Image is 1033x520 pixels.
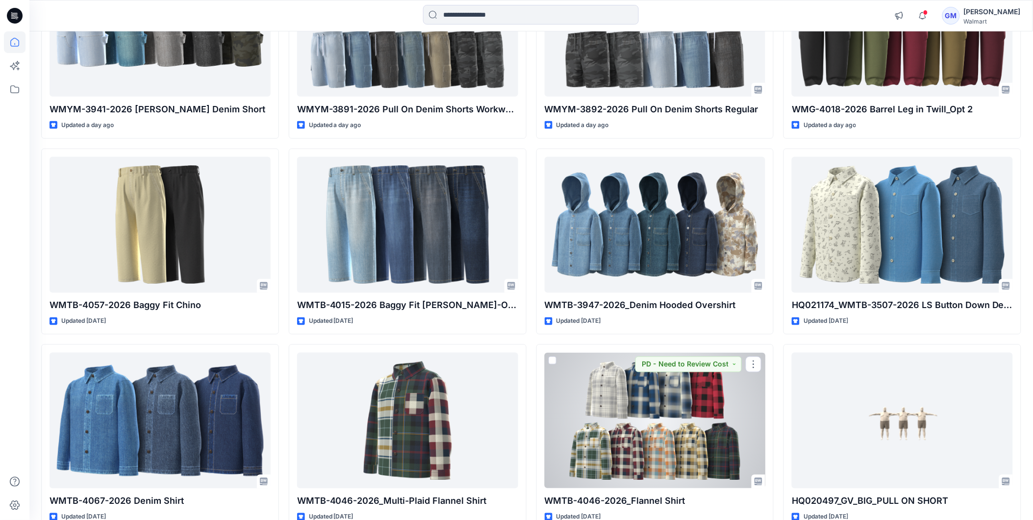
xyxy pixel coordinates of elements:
[964,6,1021,18] div: [PERSON_NAME]
[297,103,518,116] p: WMYM-3891-2026 Pull On Denim Shorts Workwear
[545,103,766,116] p: WMYM-3892-2026 Pull On Denim Shorts Regular
[804,316,848,327] p: Updated [DATE]
[309,316,353,327] p: Updated [DATE]
[61,316,106,327] p: Updated [DATE]
[297,157,518,293] a: WMTB-4015-2026 Baggy Fit Jean-Opt 1A
[309,120,361,130] p: Updated a day ago
[545,494,766,508] p: WMTB-4046-2026_Flannel Shirt
[556,120,609,130] p: Updated a day ago
[792,103,1013,116] p: WMG-4018-2026 Barrel Leg in Twill_Opt 2
[50,494,271,508] p: WMTB-4067-2026 Denim Shirt
[545,353,766,489] a: WMTB-4046-2026_Flannel Shirt
[942,7,960,25] div: GM
[50,103,271,116] p: WMYM-3941-2026 [PERSON_NAME] Denim Short
[545,157,766,293] a: WMTB-3947-2026_Denim Hooded Overshirt
[964,18,1021,25] div: Walmart
[297,494,518,508] p: WMTB-4046-2026_Multi-Plaid Flannel Shirt
[50,353,271,489] a: WMTB-4067-2026 Denim Shirt
[792,157,1013,293] a: HQ021174_WMTB-3507-2026 LS Button Down Denim Shirt
[556,316,601,327] p: Updated [DATE]
[792,494,1013,508] p: HQ020497_GV_BIG_PULL ON SHORT
[792,353,1013,489] a: HQ020497_GV_BIG_PULL ON SHORT
[545,299,766,312] p: WMTB-3947-2026_Denim Hooded Overshirt
[792,299,1013,312] p: HQ021174_WMTB-3507-2026 LS Button Down Denim Shirt
[61,120,114,130] p: Updated a day ago
[50,299,271,312] p: WMTB-4057-2026 Baggy Fit Chino
[804,120,856,130] p: Updated a day ago
[50,157,271,293] a: WMTB-4057-2026 Baggy Fit Chino
[297,353,518,489] a: WMTB-4046-2026_Multi-Plaid Flannel Shirt
[297,299,518,312] p: WMTB-4015-2026 Baggy Fit [PERSON_NAME]-Opt 1A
